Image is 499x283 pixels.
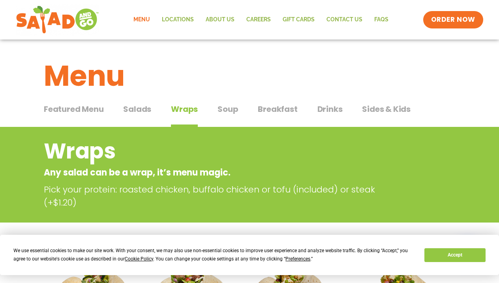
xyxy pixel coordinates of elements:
[128,11,156,29] a: Menu
[321,11,368,29] a: Contact Us
[13,247,415,263] div: We use essential cookies to make our site work. With your consent, we may also use non-essential ...
[44,183,395,209] p: Pick your protein: roasted chicken, buffalo chicken or tofu (included) or steak (+$1.20)
[128,11,394,29] nav: Menu
[200,11,240,29] a: About Us
[156,11,200,29] a: Locations
[424,248,485,262] button: Accept
[285,256,310,262] span: Preferences
[218,103,238,115] span: Soup
[125,256,153,262] span: Cookie Policy
[368,11,394,29] a: FAQs
[362,103,411,115] span: Sides & Kids
[240,11,277,29] a: Careers
[44,135,392,167] h2: Wraps
[123,103,151,115] span: Salads
[44,103,103,115] span: Featured Menu
[44,100,455,127] div: Tabbed content
[16,4,99,36] img: new-SAG-logo-768×292
[431,15,475,25] span: ORDER NOW
[277,11,321,29] a: GIFT CARDS
[317,103,343,115] span: Drinks
[44,55,455,97] h1: Menu
[258,103,297,115] span: Breakfast
[44,166,392,179] p: Any salad can be a wrap, it’s menu magic.
[423,11,483,28] a: ORDER NOW
[171,103,198,115] span: Wraps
